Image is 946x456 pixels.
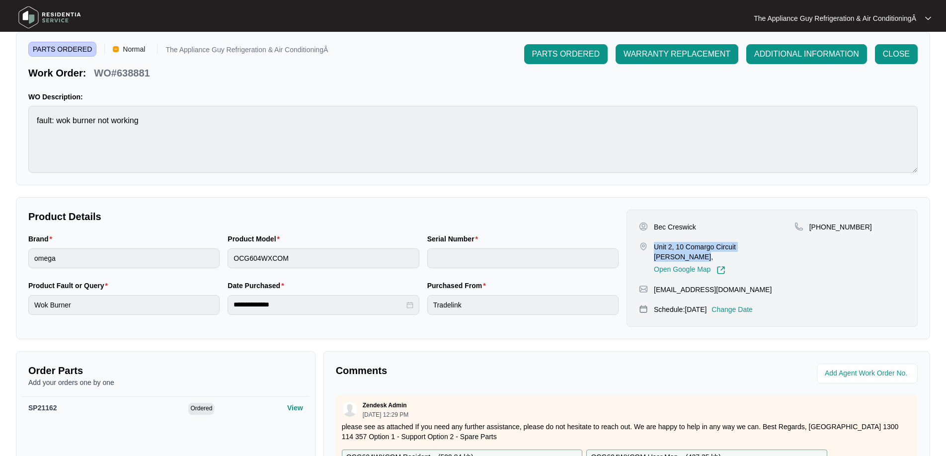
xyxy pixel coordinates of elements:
[119,42,149,57] span: Normal
[28,234,56,244] label: Brand
[28,364,303,378] p: Order Parts
[28,378,303,387] p: Add your orders one by one
[363,412,408,418] p: [DATE] 12:29 PM
[639,222,648,231] img: user-pin
[15,2,84,32] img: residentia service logo
[654,285,772,295] p: [EMAIL_ADDRESS][DOMAIN_NAME]
[427,281,490,291] label: Purchased From
[228,234,284,244] label: Product Model
[925,16,931,21] img: dropdown arrow
[94,66,150,80] p: WO#638881
[427,295,619,315] input: Purchased From
[654,242,794,262] p: Unit 2, 10 Comargo Circuit [PERSON_NAME],
[28,404,57,412] span: SP21162
[524,44,608,64] button: PARTS ORDERED
[639,304,648,313] img: map-pin
[28,42,96,57] span: PARTS ORDERED
[28,66,86,80] p: Work Order:
[716,266,725,275] img: Link-External
[113,46,119,52] img: Vercel Logo
[825,368,912,380] input: Add Agent Work Order No.
[234,300,404,310] input: Date Purchased
[228,281,288,291] label: Date Purchased
[188,403,214,415] span: Ordered
[28,106,918,173] textarea: fault: wok burner not working
[616,44,738,64] button: WARRANTY REPLACEMENT
[28,248,220,268] input: Brand
[28,92,918,102] p: WO Description:
[287,403,303,413] p: View
[28,281,112,291] label: Product Fault or Query
[746,44,867,64] button: ADDITIONAL INFORMATION
[654,222,696,232] p: Bec Creswick
[654,304,707,314] p: Schedule: [DATE]
[28,210,619,224] p: Product Details
[809,222,872,232] p: [PHONE_NUMBER]
[427,234,482,244] label: Serial Number
[654,266,725,275] a: Open Google Map
[754,48,859,60] span: ADDITIONAL INFORMATION
[711,304,753,314] p: Change Date
[363,401,407,409] p: Zendesk Admin
[639,242,648,251] img: map-pin
[624,48,730,60] span: WARRANTY REPLACEMENT
[427,248,619,268] input: Serial Number
[754,13,916,23] p: The Appliance Guy Refrigeration & Air ConditioningÂ
[639,285,648,294] img: map-pin
[165,46,328,57] p: The Appliance Guy Refrigeration & Air ConditioningÂ
[336,364,620,378] p: Comments
[875,44,918,64] button: CLOSE
[28,295,220,315] input: Product Fault or Query
[342,422,912,442] p: please see as attached If you need any further assistance, please do not hesitate to reach out. W...
[342,402,357,417] img: user.svg
[228,248,419,268] input: Product Model
[532,48,600,60] span: PARTS ORDERED
[883,48,910,60] span: CLOSE
[794,222,803,231] img: map-pin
